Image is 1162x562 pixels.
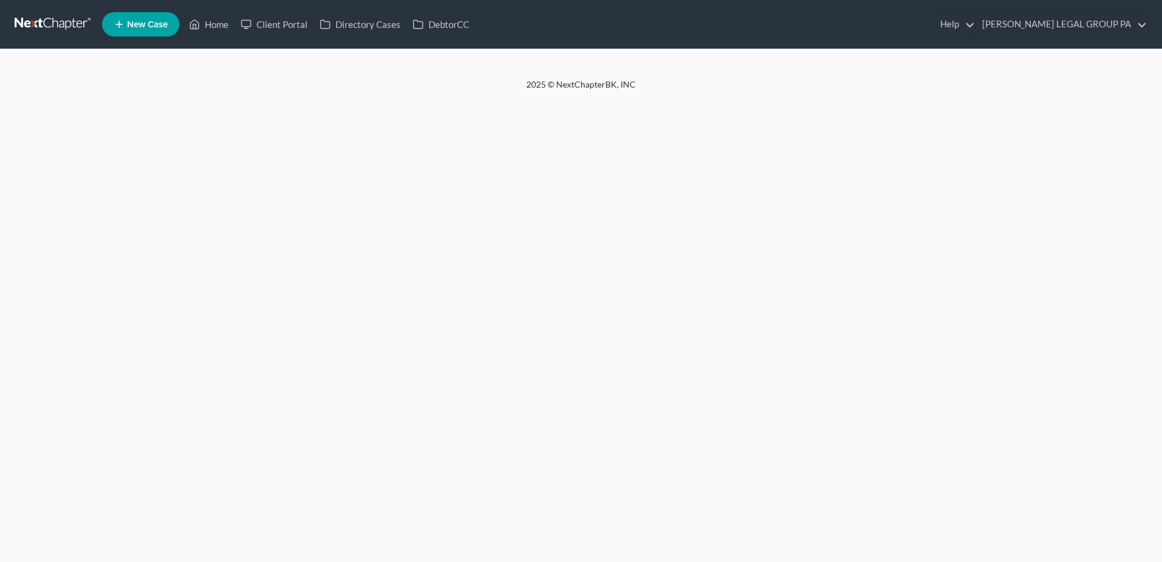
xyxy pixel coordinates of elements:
a: Home [183,13,235,35]
a: Client Portal [235,13,314,35]
a: [PERSON_NAME] LEGAL GROUP PA [976,13,1147,35]
a: DebtorCC [407,13,475,35]
new-legal-case-button: New Case [102,12,179,36]
div: 2025 © NextChapterBK, INC [235,78,927,100]
a: Help [934,13,975,35]
a: Directory Cases [314,13,407,35]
